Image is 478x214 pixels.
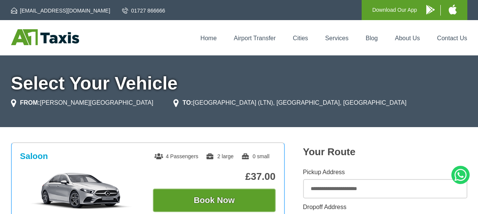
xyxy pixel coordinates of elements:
[395,35,420,41] a: About Us
[426,5,435,14] img: A1 Taxis Android App
[234,35,276,41] a: Airport Transfer
[183,99,193,106] strong: TO:
[372,5,417,15] p: Download Our App
[173,98,407,107] li: [GEOGRAPHIC_DATA] (LTN), [GEOGRAPHIC_DATA], [GEOGRAPHIC_DATA]
[303,169,467,175] label: Pickup Address
[206,153,233,159] span: 2 large
[303,146,467,158] h2: Your Route
[122,7,165,14] a: 01727 866666
[449,5,457,14] img: A1 Taxis iPhone App
[153,189,276,212] button: Book Now
[154,153,199,159] span: 4 Passengers
[20,99,40,106] strong: FROM:
[365,35,378,41] a: Blog
[200,35,217,41] a: Home
[437,35,467,41] a: Contact Us
[303,204,467,210] label: Dropoff Address
[11,29,79,45] img: A1 Taxis St Albans LTD
[20,151,48,161] h3: Saloon
[293,35,308,41] a: Cities
[153,171,276,183] p: £37.00
[24,172,138,210] img: Saloon
[11,7,110,14] a: [EMAIL_ADDRESS][DOMAIN_NAME]
[325,35,348,41] a: Services
[241,153,269,159] span: 0 small
[11,74,467,93] h1: Select Your Vehicle
[11,98,154,107] li: [PERSON_NAME][GEOGRAPHIC_DATA]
